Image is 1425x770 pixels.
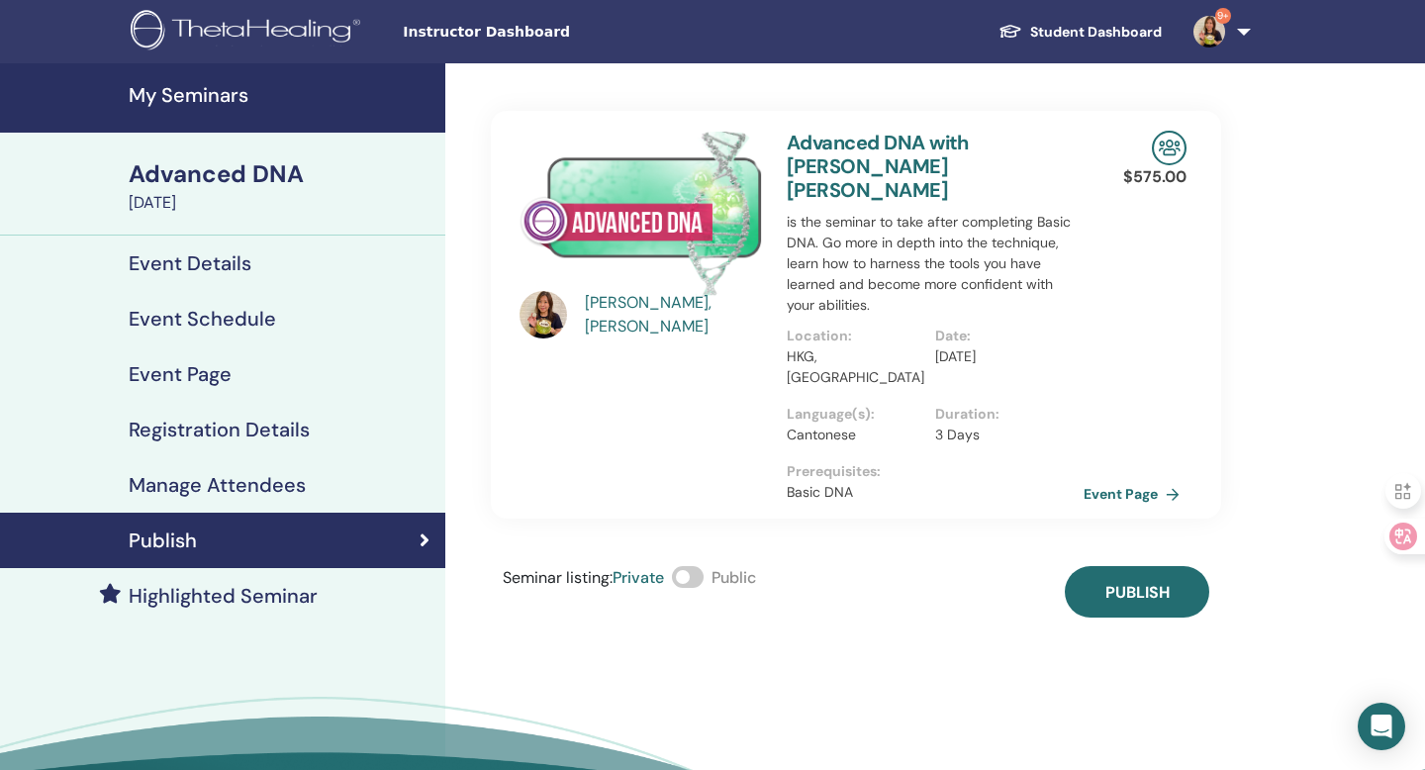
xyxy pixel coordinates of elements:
p: Cantonese [787,425,923,445]
h4: Publish [129,529,197,552]
p: HKG, [GEOGRAPHIC_DATA] [787,346,923,388]
img: default.jpg [1193,16,1225,48]
h4: Event Details [129,251,251,275]
p: is the seminar to take after completing Basic DNA. Go more in depth into the technique, learn how... [787,212,1084,316]
h4: Event Page [129,362,232,386]
a: Advanced DNA[DATE] [117,157,445,215]
p: Basic DNA [787,482,1084,503]
span: 9+ [1215,8,1231,24]
a: Advanced DNA with [PERSON_NAME] [PERSON_NAME] [787,130,969,203]
a: Event Page [1084,479,1187,509]
button: Publish [1065,566,1209,618]
p: Location : [787,326,923,346]
div: Advanced DNA [129,157,433,191]
h4: Highlighted Seminar [129,584,318,608]
img: default.jpg [520,291,567,338]
span: Publish [1105,582,1170,603]
p: Prerequisites : [787,461,1084,482]
h4: Registration Details [129,418,310,441]
p: Language(s) : [787,404,923,425]
p: 3 Days [935,425,1072,445]
h4: Manage Attendees [129,473,306,497]
h4: My Seminars [129,83,433,107]
a: Student Dashboard [983,14,1178,50]
span: Private [613,567,664,588]
span: Public [712,567,756,588]
p: Duration : [935,404,1072,425]
span: Instructor Dashboard [403,22,700,43]
div: [DATE] [129,191,433,215]
img: Advanced DNA [520,131,763,297]
p: $ 575.00 [1123,165,1187,189]
img: graduation-cap-white.svg [998,23,1022,40]
span: Seminar listing : [503,567,613,588]
h4: Event Schedule [129,307,276,331]
p: [DATE] [935,346,1072,367]
div: Open Intercom Messenger [1358,703,1405,750]
img: In-Person Seminar [1152,131,1187,165]
a: [PERSON_NAME], [PERSON_NAME] [585,291,768,338]
p: Date : [935,326,1072,346]
img: logo.png [131,10,367,54]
